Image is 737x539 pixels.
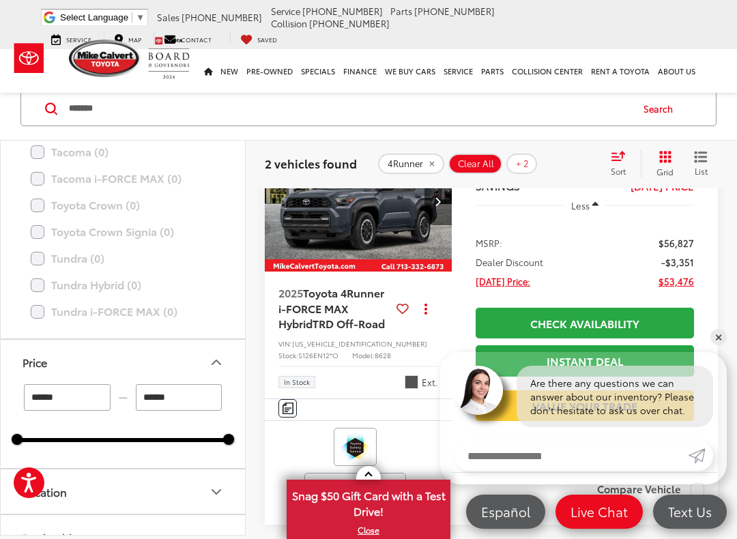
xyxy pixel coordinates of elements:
[508,49,587,93] a: Collision Center
[466,495,545,529] a: Español
[3,36,55,81] img: Toyota
[414,296,438,320] button: Actions
[597,483,704,497] label: Compare Vehicle
[476,255,543,269] span: Dealer Discount
[284,379,310,385] span: In Stock
[654,49,699,93] a: About Us
[659,274,694,288] span: $53,476
[571,199,590,212] span: Less
[631,91,693,126] button: Search
[1,469,246,514] button: LocationLocation
[154,32,222,45] a: Contact
[476,308,694,338] a: Check Availability
[641,150,684,177] button: Grid View
[336,431,374,463] img: Toyota Safety Sense Mike Calvert Toyota Houston TX
[181,35,212,44] span: Contact
[564,503,635,520] span: Live Chat
[23,485,67,498] div: Location
[422,376,438,389] span: Ext.
[587,49,654,93] a: Rent a Toyota
[517,366,713,427] div: Are there any questions we can answer about our inventory? Please don't hesitate to ask us over c...
[278,285,384,331] span: Toyota 4Runner i-FORCE MAX Hybrid
[136,12,145,23] span: ▼
[516,158,529,169] span: + 2
[136,384,222,411] input: maximum Buy price
[283,403,293,414] img: Comments
[60,12,128,23] span: Select Language
[661,503,719,520] span: Text Us
[31,166,215,190] label: Tacoma i-FORCE MAX (0)
[292,338,427,349] span: [US_VEHICLE_IDENTIFICATION_NUMBER]
[653,495,727,529] a: Text Us
[278,338,292,349] span: VIN:
[555,495,643,529] a: Live Chat
[68,92,631,125] input: Search by Make, Model, or Keyword
[265,155,357,171] span: 2 vehicles found
[264,131,453,272] div: 2025 Toyota 4Runner i-FORCE MAX Hybrid TRD Off-Road 0
[352,350,375,360] span: Model:
[60,12,145,23] a: Select Language​
[1,340,246,384] button: PricePrice
[454,441,689,471] input: Enter your message
[278,285,303,300] span: 2025
[24,384,111,411] input: minimum Buy price
[257,35,277,44] span: Saved
[506,154,537,174] button: + 2
[381,49,439,93] a: WE BUY CARS
[115,392,132,403] span: —
[278,285,391,331] a: 2025Toyota 4Runner i-FORCE MAX HybridTRD Off-Road
[200,49,216,93] a: Home
[23,355,47,368] div: Price
[604,150,641,177] button: Select sort value
[313,315,385,331] span: TRD Off-Road
[271,17,307,29] span: Collision
[66,35,91,44] span: Service
[656,166,674,177] span: Grid
[424,303,427,314] span: dropdown dots
[157,11,179,23] span: Sales
[104,32,151,45] a: Map
[611,165,626,177] span: Sort
[297,49,339,93] a: Specials
[31,140,215,164] label: Tacoma (0)
[309,17,390,29] span: [PHONE_NUMBER]
[439,49,477,93] a: Service
[378,154,444,174] button: remove 4Runner
[339,49,381,93] a: Finance
[264,131,453,272] a: 2025 Toyota 4Runner i-FORCE MAX Hybrid TRD Off-Road2025 Toyota 4Runner i-FORCE MAX Hybrid TRD Off...
[694,165,708,177] span: List
[278,399,297,418] button: Comments
[242,49,297,93] a: Pre-Owned
[684,150,718,177] button: List View
[278,350,298,360] span: Stock:
[564,193,605,218] button: Less
[476,236,502,250] span: MSRP:
[298,350,338,360] span: S126EN12*O
[458,158,494,169] span: Clear All
[31,193,215,217] label: Toyota Crown (0)
[31,273,215,297] label: Tundra Hybrid (0)
[271,5,300,17] span: Service
[414,5,495,17] span: [PHONE_NUMBER]
[661,255,694,269] span: -$3,351
[659,236,694,250] span: $56,827
[31,220,215,244] label: Toyota Crown Signia (0)
[388,158,423,169] span: 4Runner
[474,503,537,520] span: Español
[302,5,383,17] span: [PHONE_NUMBER]
[375,350,391,360] span: 8628
[128,35,141,44] span: Map
[208,484,225,500] div: Location
[476,274,530,288] span: [DATE] Price:
[216,49,242,93] a: New
[405,375,418,389] span: Underground
[41,32,102,45] a: Service
[390,5,412,17] span: Parts
[208,354,225,370] div: Price
[31,300,215,323] label: Tundra i-FORCE MAX (0)
[448,154,502,174] button: Clear All
[288,481,449,523] span: Snag $50 Gift Card with a Test Drive!
[230,32,287,45] a: My Saved Vehicles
